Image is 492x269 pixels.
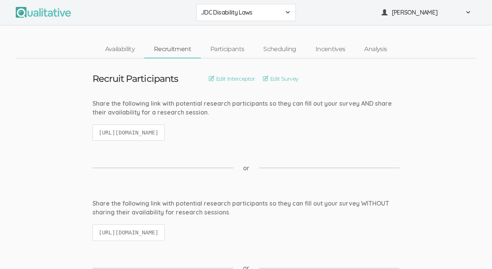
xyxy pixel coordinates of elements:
h3: Recruit Participants [92,74,178,84]
button: JDC Disability Laws [196,4,296,21]
div: Share the following link with potential research participants so they can fill out your survey AN... [92,99,400,117]
code: [URL][DOMAIN_NAME] [92,224,165,241]
span: [PERSON_NAME] [392,8,461,17]
a: Participants [201,41,254,58]
code: [URL][DOMAIN_NAME] [92,125,165,141]
a: Edit Survey [263,75,299,83]
a: Scheduling [254,41,306,58]
span: JDC Disability Laws [201,8,281,17]
a: Availability [96,41,144,58]
div: Share the following link with potential research participants so they can fill out your survey WI... [92,199,400,217]
a: Analysis [355,41,396,58]
a: Edit Interceptor [209,75,255,83]
a: Incentives [306,41,355,58]
button: [PERSON_NAME] [376,4,476,21]
img: Qualitative [16,7,71,18]
a: Recruitment [144,41,201,58]
span: or [243,164,249,173]
iframe: Chat Widget [454,232,492,269]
